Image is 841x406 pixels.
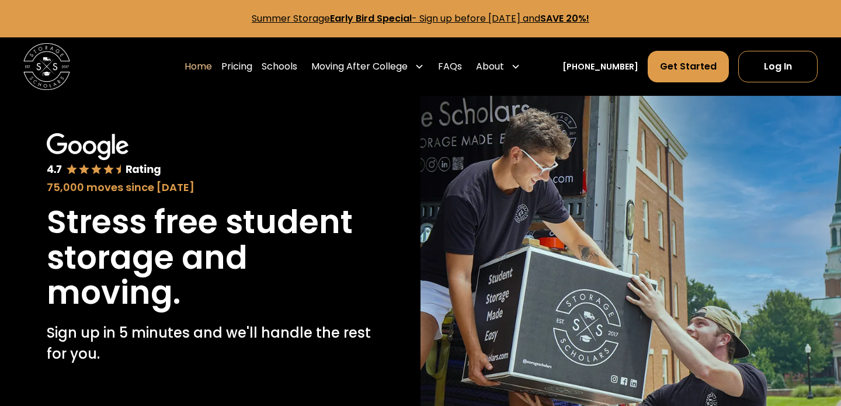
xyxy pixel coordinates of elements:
[185,50,212,83] a: Home
[438,50,462,83] a: FAQs
[476,60,504,74] div: About
[47,179,374,195] div: 75,000 moves since [DATE]
[540,12,589,25] strong: SAVE 20%!
[307,50,429,83] div: Moving After College
[262,50,297,83] a: Schools
[47,322,374,365] p: Sign up in 5 minutes and we'll handle the rest for you.
[47,133,161,177] img: Google 4.7 star rating
[311,60,408,74] div: Moving After College
[738,51,818,82] a: Log In
[471,50,525,83] div: About
[562,61,638,73] a: [PHONE_NUMBER]
[330,12,412,25] strong: Early Bird Special
[221,50,252,83] a: Pricing
[252,12,589,25] a: Summer StorageEarly Bird Special- Sign up before [DATE] andSAVE 20%!
[23,43,70,90] img: Storage Scholars main logo
[47,204,374,311] h1: Stress free student storage and moving.
[648,51,729,82] a: Get Started
[23,43,70,90] a: home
